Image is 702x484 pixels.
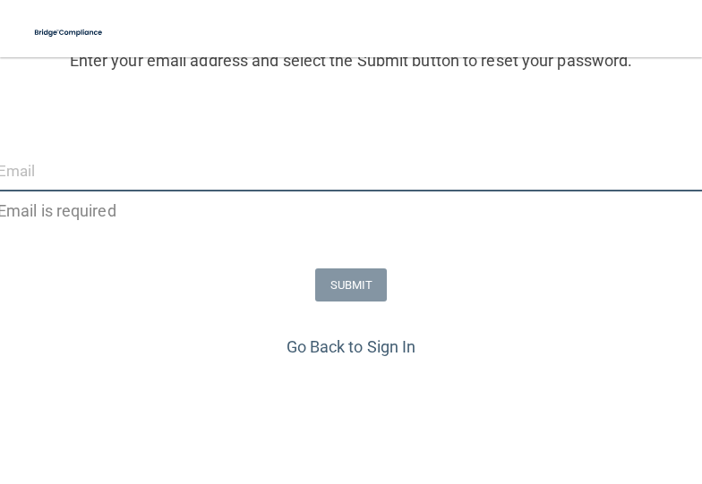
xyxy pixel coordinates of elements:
a: Go Back to Sign In [287,337,416,356]
button: SUBMIT [315,268,388,301]
img: bridge_compliance_login_screen.278c3ca4.svg [27,14,111,51]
